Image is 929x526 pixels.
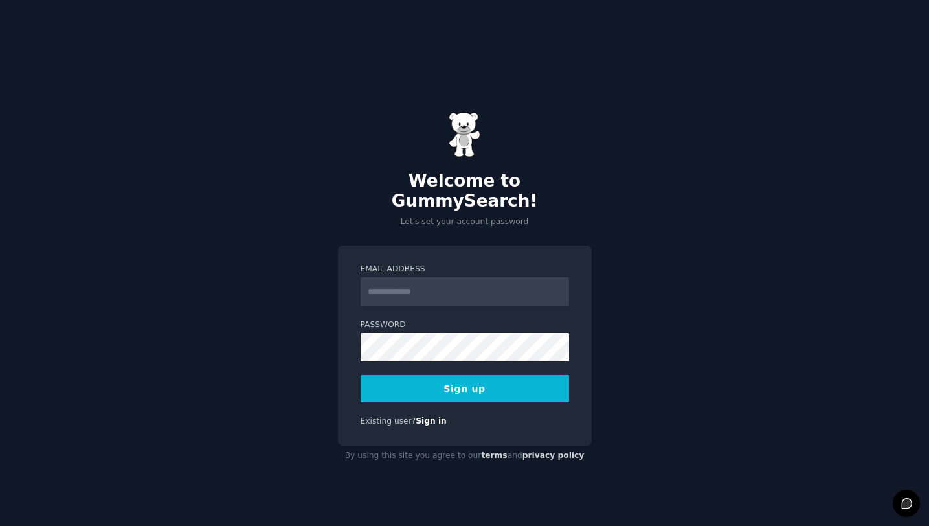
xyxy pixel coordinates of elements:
[416,417,447,426] a: Sign in
[361,264,569,275] label: Email Address
[361,417,416,426] span: Existing user?
[361,375,569,402] button: Sign up
[481,451,507,460] a: terms
[522,451,585,460] a: privacy policy
[338,216,592,228] p: Let's set your account password
[361,319,569,331] label: Password
[449,112,481,157] img: Gummy Bear
[338,171,592,212] h2: Welcome to GummySearch!
[338,446,592,466] div: By using this site you agree to our and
